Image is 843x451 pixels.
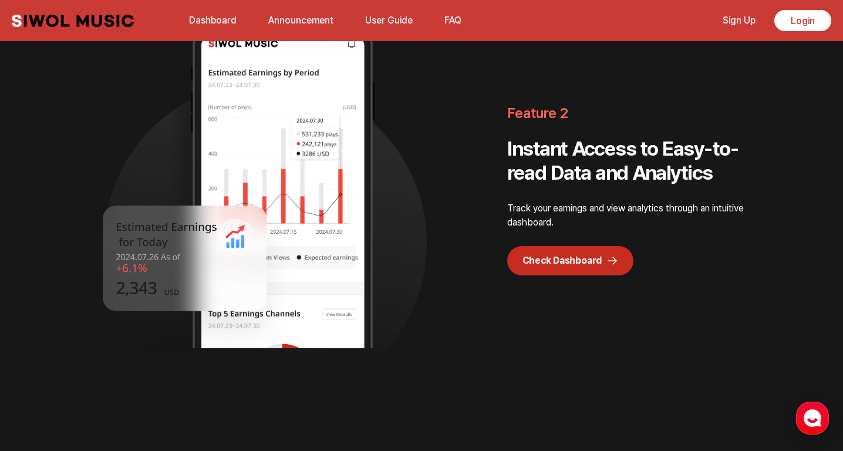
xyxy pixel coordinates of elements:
[174,371,203,381] span: Settings
[4,354,77,383] a: Home
[151,354,225,383] a: Settings
[507,201,755,230] p: Track your earnings and view analytics through an intuitive dashboard.
[97,372,132,381] span: Messages
[77,354,151,383] a: Messages
[716,8,763,33] a: Sign Up
[507,246,633,275] a: Check Dashboard
[437,6,468,35] button: FAQ
[358,8,420,33] a: User Guide
[507,96,755,131] span: Feature 2
[774,10,831,31] a: Login
[182,8,244,33] a: Dashboard
[30,371,50,381] span: Home
[507,137,755,185] h2: Instant Access to Easy-to-read Data and Analytics
[261,8,340,33] a: Announcement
